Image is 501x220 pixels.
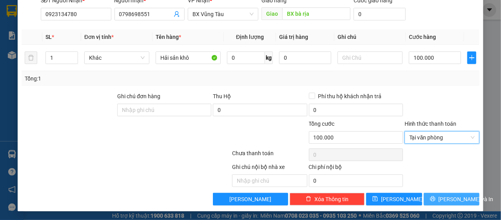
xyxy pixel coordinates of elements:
input: Dọc đường [282,7,350,20]
span: Giao [261,7,282,20]
span: Khác [89,52,145,64]
div: Chưa thanh toán [231,149,308,163]
span: BX Vũng Tàu [192,8,254,20]
span: plus [468,55,476,61]
span: Xóa Thông tin [314,195,349,203]
input: Ghi Chú [338,51,403,64]
span: Đơn vị tính [84,34,114,40]
span: save [372,196,378,202]
span: kg [265,51,273,64]
div: Chi phí nội bộ [309,163,403,174]
span: [PERSON_NAME] [381,195,423,203]
span: user-add [174,11,180,17]
th: Ghi chú [334,29,406,45]
input: Cước giao hàng [354,8,406,20]
span: Tổng cước [309,121,335,127]
span: [PERSON_NAME] [230,195,272,203]
span: Phí thu hộ khách nhận trả [315,92,385,101]
li: Cúc Tùng Limousine [4,4,114,33]
label: Ghi chú đơn hàng [117,93,160,99]
span: [PERSON_NAME] và In [439,195,494,203]
button: plus [467,51,476,64]
span: Định lượng [236,34,264,40]
input: Nhập ghi chú [232,174,307,187]
li: VP BX Miền Đông Cũ [54,42,104,60]
div: Ghi chú nội bộ nhà xe [232,163,307,174]
span: printer [430,196,436,202]
span: Tại văn phòng [409,132,475,143]
span: SL [45,34,52,40]
li: VP VP [GEOGRAPHIC_DATA] xe Limousine [4,42,54,68]
div: Tổng: 1 [25,74,194,83]
button: delete [25,51,37,64]
span: Tên hàng [156,34,181,40]
button: printer[PERSON_NAME] và In [424,193,480,205]
label: Hình thức thanh toán [405,121,457,127]
span: Cước hàng [409,34,436,40]
button: [PERSON_NAME] [213,193,288,205]
span: delete [306,196,311,202]
input: Ghi chú đơn hàng [117,104,211,116]
button: save[PERSON_NAME] [366,193,422,205]
button: deleteXóa Thông tin [290,193,365,205]
span: Thu Hộ [213,93,231,99]
span: Giá trị hàng [279,34,308,40]
input: VD: Bàn, Ghế [156,51,221,64]
input: 0 [279,51,331,64]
